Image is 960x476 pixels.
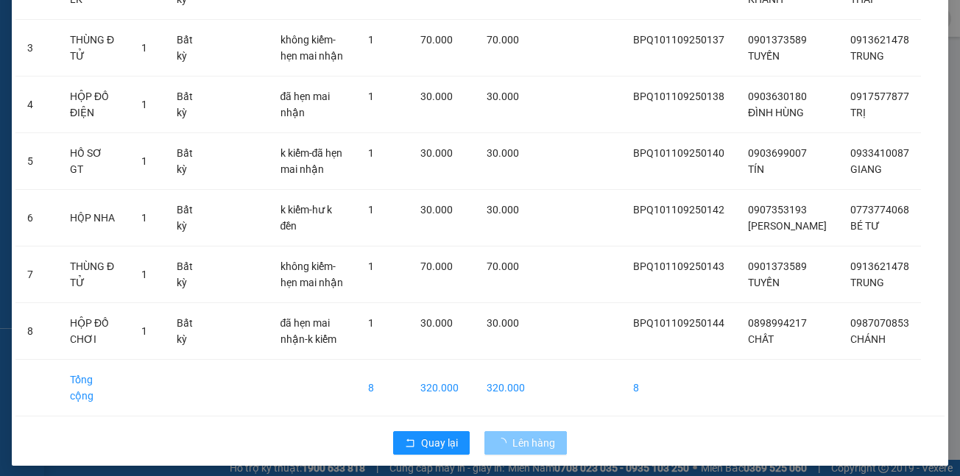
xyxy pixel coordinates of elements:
button: Lên hàng [484,431,567,455]
span: CHÁNH [850,333,886,345]
span: 70.000 [420,260,453,272]
td: 320.000 [475,360,537,416]
span: 70.000 [487,260,519,272]
span: 70.000 [420,34,453,46]
span: 1 [141,42,147,54]
td: Bất kỳ [165,246,212,303]
span: 0901373589 [748,34,807,46]
span: BÉ TƯ [850,220,880,232]
td: 4 [15,77,58,133]
span: BPQ101109250143 [633,260,724,272]
span: 30.000 [487,317,519,329]
span: 1 [368,90,374,102]
span: 1 [141,269,147,280]
span: 1 [141,325,147,337]
td: Bất kỳ [165,20,212,77]
span: BPQ101109250137 [633,34,724,46]
td: 7 [15,246,58,303]
span: 1 [141,99,147,110]
td: THÙNG Đ TỬ [58,246,130,303]
span: 1 [368,147,374,159]
td: 5 [15,133,58,190]
span: TUYẾN [748,277,780,288]
span: 70.000 [487,34,519,46]
td: HỘP ĐỒ CHƠI [58,303,130,360]
span: 30.000 [487,147,519,159]
span: GIANG [850,163,882,175]
td: HỘP ĐỒ ĐIỆN [58,77,130,133]
span: 1 [141,155,147,167]
span: 0917577877 [850,90,909,102]
span: 0901373589 [748,260,807,272]
td: THÙNG Đ TỬ [58,20,130,77]
span: đã hẹn mai nhận [280,90,331,118]
span: k kiểm-hư k đền [280,204,332,232]
span: Lên hàng [512,435,555,451]
span: 1 [368,34,374,46]
td: Tổng cộng [58,360,130,416]
span: 0933410087 [850,147,909,159]
span: BPQ101109250142 [633,204,724,216]
span: ĐÌNH HÙNG [748,107,804,118]
span: 1 [368,204,374,216]
td: HỘP NHA [58,190,130,246]
span: BPQ101109250138 [633,90,724,102]
td: Bất kỳ [165,190,212,246]
span: TUYẾN [748,50,780,62]
span: 0987070853 [850,317,909,329]
td: Bất kỳ [165,303,212,360]
span: 0907353193 [748,204,807,216]
span: không kiểm-hẹn mai nhận [280,34,343,62]
span: 30.000 [420,317,453,329]
td: Bất kỳ [165,133,212,190]
button: rollbackQuay lại [393,431,470,455]
span: loading [496,438,512,448]
td: 8 [621,360,736,416]
span: 0773774068 [850,204,909,216]
td: HỒ SƠ GT [58,133,130,190]
span: 0913621478 [850,260,909,272]
span: 0903699007 [748,147,807,159]
span: [PERSON_NAME] [748,220,827,232]
span: 0903630180 [748,90,807,102]
span: 0913621478 [850,34,909,46]
td: 6 [15,190,58,246]
span: 30.000 [420,204,453,216]
span: TRỊ [850,107,866,118]
span: TRUNG [850,50,884,62]
span: BPQ101109250144 [633,317,724,329]
span: 30.000 [487,90,519,102]
span: 1 [141,212,147,224]
span: TÍN [748,163,764,175]
span: Quay lại [421,435,458,451]
span: CHẤT [748,333,774,345]
span: 1 [368,317,374,329]
span: không kiểm-hẹn mai nhận [280,260,343,288]
span: đã hẹn mai nhận-k kiểm [280,317,336,345]
td: 320.000 [409,360,475,416]
span: 30.000 [420,90,453,102]
span: rollback [405,438,415,450]
span: 30.000 [487,204,519,216]
span: BPQ101109250140 [633,147,724,159]
span: TRUNG [850,277,884,288]
td: 8 [15,303,58,360]
td: Bất kỳ [165,77,212,133]
span: k kiểm-đã hẹn mai nhận [280,147,343,175]
td: 3 [15,20,58,77]
span: 0898994217 [748,317,807,329]
span: 30.000 [420,147,453,159]
td: 8 [356,360,409,416]
span: 1 [368,260,374,272]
